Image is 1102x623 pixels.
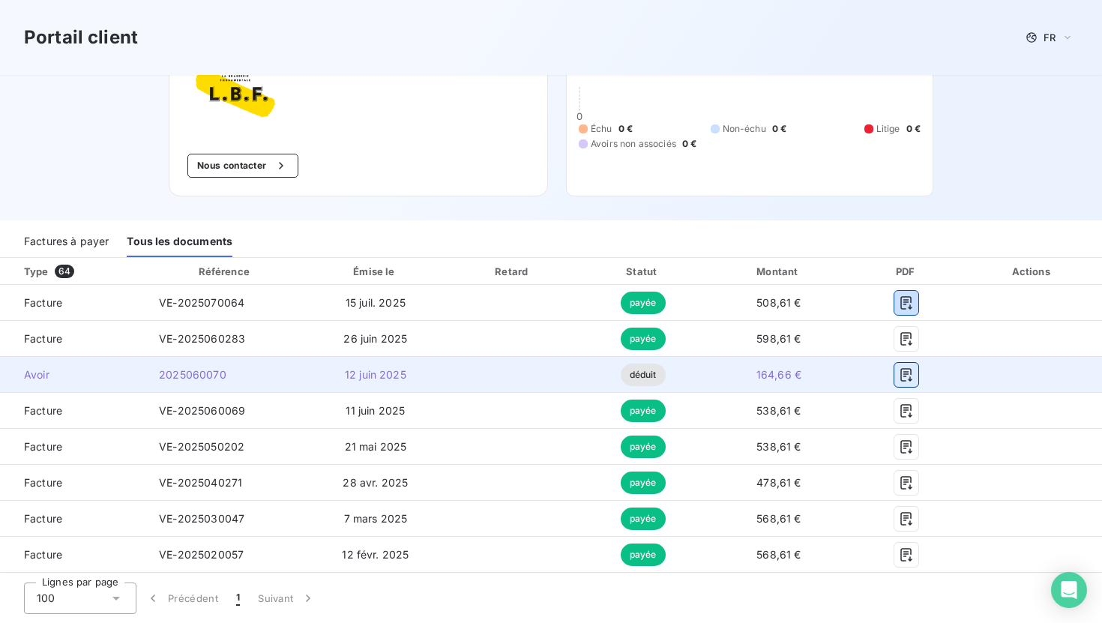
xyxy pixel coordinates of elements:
[621,292,666,314] span: payée
[966,264,1099,279] div: Actions
[853,264,960,279] div: PDF
[187,154,298,178] button: Nous contacter
[343,332,407,345] span: 26 juin 2025
[582,264,704,279] div: Statut
[199,265,250,277] div: Référence
[346,404,405,417] span: 11 juin 2025
[345,440,407,453] span: 21 mai 2025
[24,24,138,51] h3: Portail client
[621,364,666,386] span: déduit
[756,476,801,489] span: 478,61 €
[621,472,666,494] span: payée
[12,547,135,562] span: Facture
[159,332,245,345] span: VE-2025060283
[710,264,847,279] div: Montant
[756,332,801,345] span: 598,61 €
[576,110,582,122] span: 0
[1044,31,1056,43] span: FR
[1051,572,1087,608] div: Open Intercom Messenger
[12,403,135,418] span: Facture
[621,436,666,458] span: payée
[621,328,666,350] span: payée
[756,440,801,453] span: 538,61 €
[723,122,766,136] span: Non-échu
[621,544,666,566] span: payée
[15,264,144,279] div: Type
[127,226,232,257] div: Tous les documents
[159,296,244,309] span: VE-2025070064
[756,548,801,561] span: 568,61 €
[159,404,245,417] span: VE-2025060069
[621,508,666,530] span: payée
[12,331,135,346] span: Facture
[136,583,227,614] button: Précédent
[159,476,242,489] span: VE-2025040271
[591,122,612,136] span: Échu
[12,367,135,382] span: Avoir
[772,122,786,136] span: 0 €
[618,122,633,136] span: 0 €
[227,583,249,614] button: 1
[55,265,74,278] span: 64
[236,591,240,606] span: 1
[159,440,244,453] span: VE-2025050202
[450,264,576,279] div: Retard
[249,583,325,614] button: Suivant
[37,591,55,606] span: 100
[343,476,408,489] span: 28 avr. 2025
[876,122,900,136] span: Litige
[12,475,135,490] span: Facture
[159,548,244,561] span: VE-2025020057
[24,226,109,257] div: Factures à payer
[756,368,801,381] span: 164,66 €
[906,122,921,136] span: 0 €
[342,548,409,561] span: 12 févr. 2025
[756,404,801,417] span: 538,61 €
[12,439,135,454] span: Facture
[187,58,283,130] img: Company logo
[344,512,408,525] span: 7 mars 2025
[307,264,444,279] div: Émise le
[12,295,135,310] span: Facture
[159,368,226,381] span: 2025060070
[756,512,801,525] span: 568,61 €
[12,511,135,526] span: Facture
[345,368,406,381] span: 12 juin 2025
[346,296,406,309] span: 15 juil. 2025
[591,137,676,151] span: Avoirs non associés
[159,512,244,525] span: VE-2025030047
[682,137,696,151] span: 0 €
[621,400,666,422] span: payée
[756,296,801,309] span: 508,61 €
